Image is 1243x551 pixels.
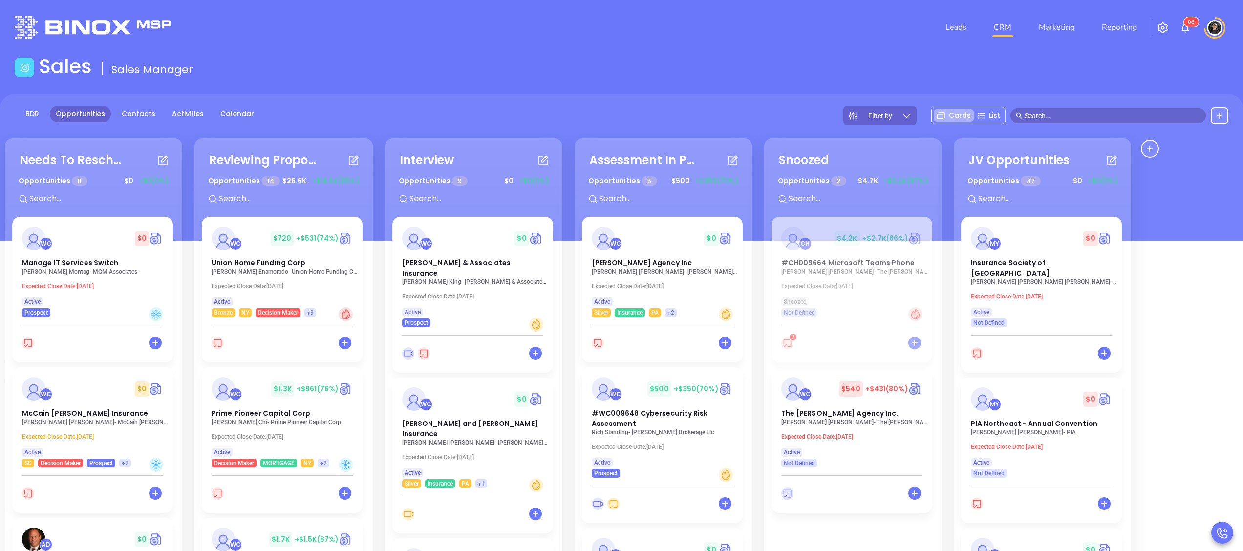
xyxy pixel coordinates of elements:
[1071,173,1085,189] span: $ 0
[339,307,353,321] div: Hot
[392,146,555,217] div: InterviewOpportunities 9$0+$0(0%)
[296,233,339,243] span: +$531 (74%)
[40,237,52,250] div: Walter Contreras
[968,151,1070,169] div: JV Opportunities
[149,381,163,396] img: Quote
[592,283,738,290] p: Expected Close Date: [DATE]
[971,444,1117,450] p: Expected Close Date: [DATE]
[214,447,230,458] span: Active
[295,534,339,544] span: +$1.5K (87%)
[135,231,149,246] span: $ 0
[212,433,358,440] p: Expected Close Date: [DATE]
[214,297,230,307] span: Active
[971,278,1117,285] p: Ann Marie Snyder - Insurance Society of Philadelphia
[212,419,358,425] p: Owen Chi - Prime Pioneer Capital Corp
[1098,231,1112,246] img: Quote
[942,18,970,37] a: Leads
[19,172,87,190] p: Opportunities
[339,231,353,246] a: Quote
[420,398,432,411] div: Walter Contreras
[839,381,862,397] span: $ 540
[784,447,800,458] span: Active
[41,458,81,468] span: Decision Maker
[229,388,242,401] div: Walter Contreras
[971,429,1117,436] p: Kimberly Zielinski - PIA
[883,176,928,186] span: +$3.2K (67%)
[971,293,1117,300] p: Expected Close Date: [DATE]
[582,367,743,478] a: profileWalter Contreras$500+$350(70%)Circle dollar#WC009648 Cybersecurity Risk AssessmentRich Sta...
[269,532,292,547] span: $ 1.7K
[212,227,235,250] img: Union Home Funding Corp
[402,454,549,461] p: Expected Close Date: [DATE]
[1188,19,1191,25] span: 6
[212,283,358,290] p: Expected Close Date: [DATE]
[961,378,1124,528] div: profileMegan Youmans$0Circle dollarPIA Northeast - Annual Convention[PERSON_NAME] [PERSON_NAME]- ...
[719,231,733,246] a: Quote
[647,381,671,397] span: $ 500
[582,146,745,217] div: Assessment In ProgressOpportunities 5$500+$350(70%)
[22,377,45,401] img: McCain Atkinson Insurance
[402,419,538,439] span: Drushel and Kolakowski Insurance
[502,173,516,189] span: $ 0
[582,217,745,367] div: profileWalter Contreras$0Circle dollar[PERSON_NAME] Agency Inc[PERSON_NAME] [PERSON_NAME]- [PERSO...
[303,458,311,468] span: NY
[212,258,305,268] span: Union Home Funding Corp
[594,468,618,479] span: Prospect
[973,318,1005,328] span: Not Defined
[704,231,718,246] span: $ 0
[307,307,314,318] span: +3
[208,172,280,190] p: Opportunities
[594,457,610,468] span: Active
[784,458,815,468] span: Not Defined
[405,318,428,328] span: Prospect
[20,151,127,169] div: Needs To Reschedule
[589,151,697,169] div: Assessment In Progress
[149,231,163,246] img: Quote
[651,307,659,318] span: PA
[529,318,543,332] div: Warm
[202,217,363,317] a: profileWalter Contreras$720+$531(74%)Circle dollarUnion Home Funding Corp[PERSON_NAME] Enamorado-...
[988,237,1001,250] div: Megan Youmans
[835,231,860,246] span: $ 4.2K
[1098,18,1141,37] a: Reporting
[15,16,171,39] img: logo
[514,392,529,407] span: $ 0
[529,231,543,246] img: Quote
[949,110,971,121] span: Cards
[392,378,555,538] div: profileWalter Contreras$0Circle dollar[PERSON_NAME] and [PERSON_NAME] Insurance[PERSON_NAME] [PER...
[212,408,311,418] span: Prime Pioneer Capital Corp
[339,532,353,547] img: Quote
[781,377,805,401] img: The Willis E. Kilborne Agency Inc.
[778,172,847,190] p: Opportunities
[24,458,32,468] span: SC
[529,478,543,492] div: Warm
[1207,20,1222,36] img: user
[320,458,327,468] span: +2
[971,258,1050,278] span: Insurance Society of Philadelphia
[719,307,733,321] div: Warm
[990,18,1015,37] a: CRM
[598,192,745,205] input: Search...
[784,297,807,307] span: Snoozed
[392,217,553,327] a: profileWalter Contreras$0Circle dollar[PERSON_NAME] & Associates Insurance[PERSON_NAME] King- [PE...
[12,217,173,317] a: profileWalter Contreras$0Circle dollarManage IT Services Switch[PERSON_NAME] Montag- MGM Associat...
[1098,392,1112,406] a: Quote
[791,334,794,340] span: 2
[719,381,733,396] a: Quote
[594,297,610,307] span: Active
[592,258,692,268] span: Dreher Agency Inc
[988,398,1001,411] div: Megan Youmans
[271,381,294,397] span: $ 1.3K
[149,532,163,547] img: Quote
[529,392,543,406] a: Quote
[428,478,453,489] span: Insurance
[392,378,553,488] a: profileWalter Contreras$0Circle dollar[PERSON_NAME] and [PERSON_NAME] Insurance[PERSON_NAME] [PER...
[592,429,738,436] p: Rich Standing - Chadwick Brokerage Llc
[218,192,364,205] input: Search...
[592,408,708,428] span: #WC009648 Cybersecurity Risk Assessment
[772,217,932,317] a: profileCarla Humber$4.2K+$2.7K(66%)Circle dollar#CH009664 Microsoft Teams Phone[PERSON_NAME] [PER...
[408,192,555,205] input: Search...
[400,151,454,169] div: Interview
